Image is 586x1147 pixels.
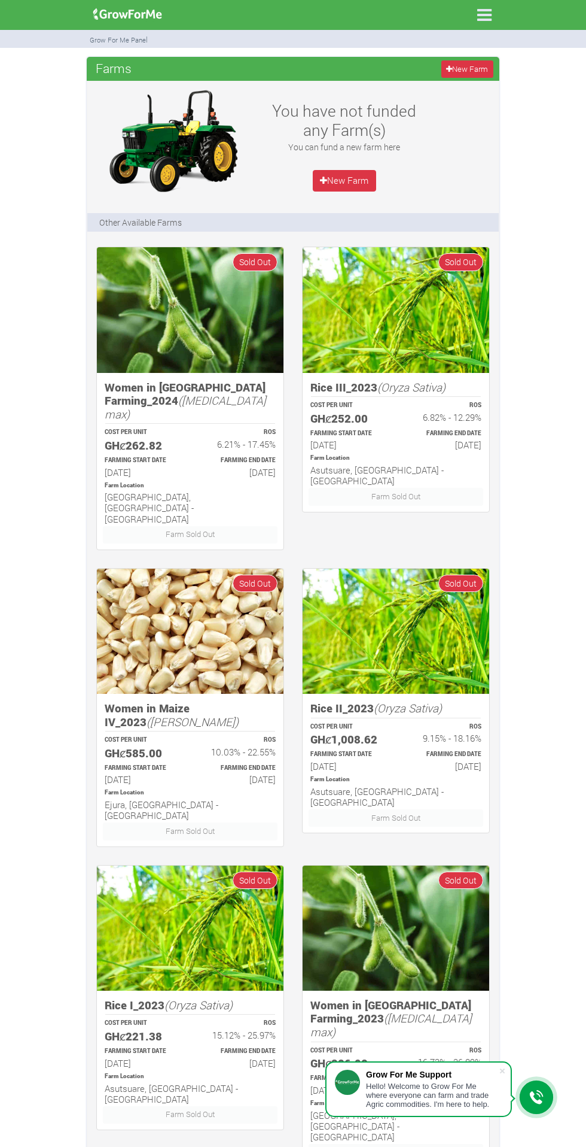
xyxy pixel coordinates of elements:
[310,401,385,410] p: COST PER UNIT
[310,465,481,486] h6: Asutsuare, [GEOGRAPHIC_DATA] - [GEOGRAPHIC_DATA]
[407,733,481,744] h6: 9.15% - 18.16%
[407,429,481,438] p: Estimated Farming End Date
[201,1047,276,1056] p: Estimated Farming End Date
[303,866,489,991] img: growforme image
[303,569,489,694] img: growforme image
[201,747,276,757] h6: 10.03% - 22.55%
[310,1110,481,1142] h6: [GEOGRAPHIC_DATA], [GEOGRAPHIC_DATA] - [GEOGRAPHIC_DATA]
[105,1030,179,1043] h5: GHȼ221.38
[407,723,481,732] p: ROS
[105,799,276,821] h6: Ejura, [GEOGRAPHIC_DATA] - [GEOGRAPHIC_DATA]
[201,456,276,465] p: Estimated Farming End Date
[310,1074,385,1083] p: Estimated Farming Start Date
[105,1083,276,1104] h6: Asutsuare, [GEOGRAPHIC_DATA] - [GEOGRAPHIC_DATA]
[105,1058,179,1069] h6: [DATE]
[105,428,179,437] p: COST PER UNIT
[310,1011,472,1039] i: ([MEDICAL_DATA] max)
[310,454,481,463] p: Location of Farm
[438,575,483,592] span: Sold Out
[407,1057,481,1067] h6: 16.73% - 26.89%
[310,1085,385,1096] h6: [DATE]
[105,1019,179,1028] p: COST PER UNIT
[201,774,276,785] h6: [DATE]
[201,1030,276,1040] h6: 15.12% - 25.97%
[310,702,481,715] h5: Rice II_2023
[105,481,276,490] p: Location of Farm
[377,380,445,395] i: (Oryza Sativa)
[97,569,283,694] img: growforme image
[105,491,276,524] h6: [GEOGRAPHIC_DATA], [GEOGRAPHIC_DATA] - [GEOGRAPHIC_DATA]
[201,467,276,478] h6: [DATE]
[310,775,481,784] p: Location of Farm
[310,1099,481,1108] p: Location of Farm
[310,750,385,759] p: Estimated Farming Start Date
[310,1057,385,1070] h5: GHȼ206.90
[310,412,385,426] h5: GHȼ252.00
[89,2,166,26] img: growforme image
[105,999,276,1012] h5: Rice I_2023
[407,412,481,423] h6: 6.82% - 12.29%
[105,702,276,729] h5: Women in Maize IV_2023
[310,439,385,450] h6: [DATE]
[105,774,179,785] h6: [DATE]
[438,253,483,271] span: Sold Out
[93,56,135,80] span: Farms
[233,575,277,592] span: Sold Out
[201,1019,276,1028] p: ROS
[164,997,233,1012] i: (Oryza Sativa)
[233,253,277,271] span: Sold Out
[407,1046,481,1055] p: ROS
[201,764,276,773] p: Estimated Farming End Date
[303,247,489,372] img: growforme image
[310,786,481,808] h6: Asutsuare, [GEOGRAPHIC_DATA] - [GEOGRAPHIC_DATA]
[201,736,276,745] p: ROS
[310,429,385,438] p: Estimated Farming Start Date
[310,999,481,1039] h5: Women in [GEOGRAPHIC_DATA] Farming_2023
[201,428,276,437] p: ROS
[97,247,283,372] img: growforme image
[310,733,385,747] h5: GHȼ1,008.62
[201,439,276,450] h6: 6.21% - 17.45%
[99,216,182,229] p: Other Available Farms
[105,788,276,797] p: Location of Farm
[374,700,442,715] i: (Oryza Sativa)
[105,747,179,760] h5: GHȼ585.00
[438,872,483,889] span: Sold Out
[310,1046,385,1055] p: COST PER UNIT
[146,714,239,729] i: ([PERSON_NAME])
[310,761,385,772] h6: [DATE]
[105,764,179,773] p: Estimated Farming Start Date
[310,381,481,395] h5: Rice III_2023
[105,1047,179,1056] p: Estimated Farming Start Date
[407,750,481,759] p: Estimated Farming End Date
[441,60,493,78] a: New Farm
[105,393,266,421] i: ([MEDICAL_DATA] max)
[105,467,179,478] h6: [DATE]
[90,35,148,44] small: Grow For Me Panel
[105,439,179,453] h5: GHȼ262.82
[105,1072,276,1081] p: Location of Farm
[98,87,248,195] img: growforme image
[407,401,481,410] p: ROS
[313,170,376,192] a: New Farm
[105,736,179,745] p: COST PER UNIT
[407,439,481,450] h6: [DATE]
[366,1082,499,1109] div: Hello! Welcome to Grow For Me where everyone can farm and trade Agric commodities. I'm here to help.
[233,872,277,889] span: Sold Out
[105,381,276,421] h5: Women in [GEOGRAPHIC_DATA] Farming_2024
[270,141,420,153] p: You can fund a new farm here
[105,456,179,465] p: Estimated Farming Start Date
[310,723,385,732] p: COST PER UNIT
[270,101,420,139] h3: You have not funded any Farm(s)
[366,1070,499,1079] div: Grow For Me Support
[97,866,283,991] img: growforme image
[201,1058,276,1069] h6: [DATE]
[407,761,481,772] h6: [DATE]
